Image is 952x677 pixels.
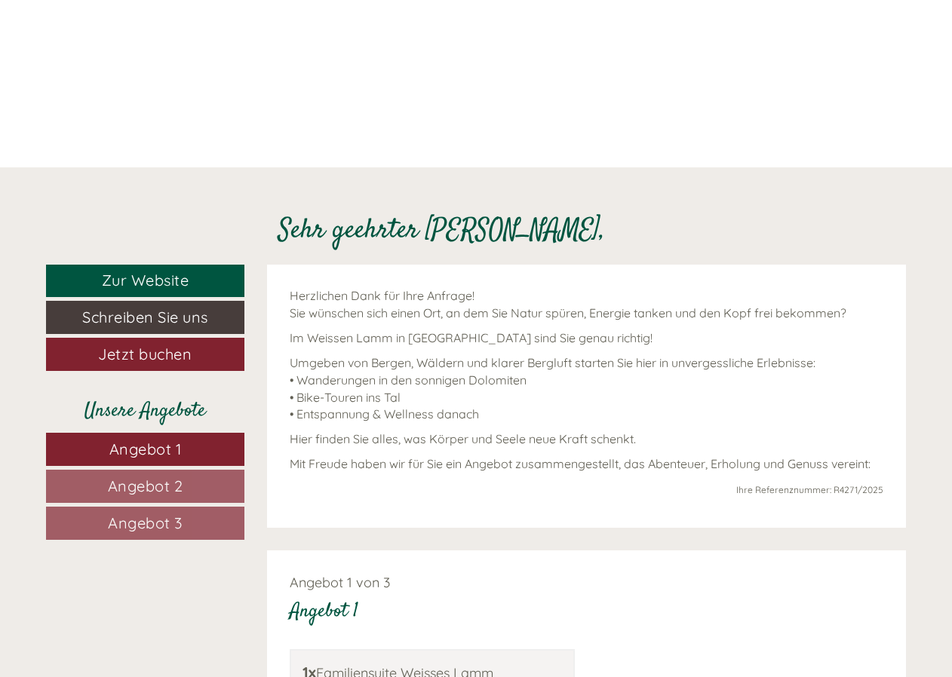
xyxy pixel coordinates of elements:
[108,476,183,495] span: Angebot 2
[46,301,244,334] a: Schreiben Sie uns
[493,391,594,424] button: Senden
[278,216,605,247] h1: Sehr geehrter [PERSON_NAME],
[290,354,884,423] p: Umgeben von Bergen, Wäldern und klarer Bergluft starten Sie hier in unvergessliche Erlebnisse: • ...
[290,574,390,591] span: Angebot 1 von 3
[290,455,884,473] p: Mit Freude haben wir für Sie ein Angebot zusammengestellt, das Abenteuer, Erholung und Genuss ver...
[290,287,884,322] p: Herzlichen Dank für Ihre Anfrage! Sie wünschen sich einen Ort, an dem Sie Natur spüren, Energie t...
[11,41,250,87] div: Guten Tag, wie können wir Ihnen helfen?
[290,598,358,626] div: Angebot 1
[269,11,326,37] div: [DATE]
[109,440,182,458] span: Angebot 1
[23,73,242,84] small: 18:48
[290,329,884,347] p: Im Weissen Lamm in [GEOGRAPHIC_DATA] sind Sie genau richtig!
[46,397,244,425] div: Unsere Angebote
[23,44,242,56] div: Hotel Weisses Lamm
[290,430,884,448] p: Hier finden Sie alles, was Körper und Seele neue Kraft schenkt.
[736,484,883,495] span: Ihre Referenznummer: R4271/2025
[108,513,183,532] span: Angebot 3
[46,265,244,297] a: Zur Website
[46,338,244,371] a: Jetzt buchen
